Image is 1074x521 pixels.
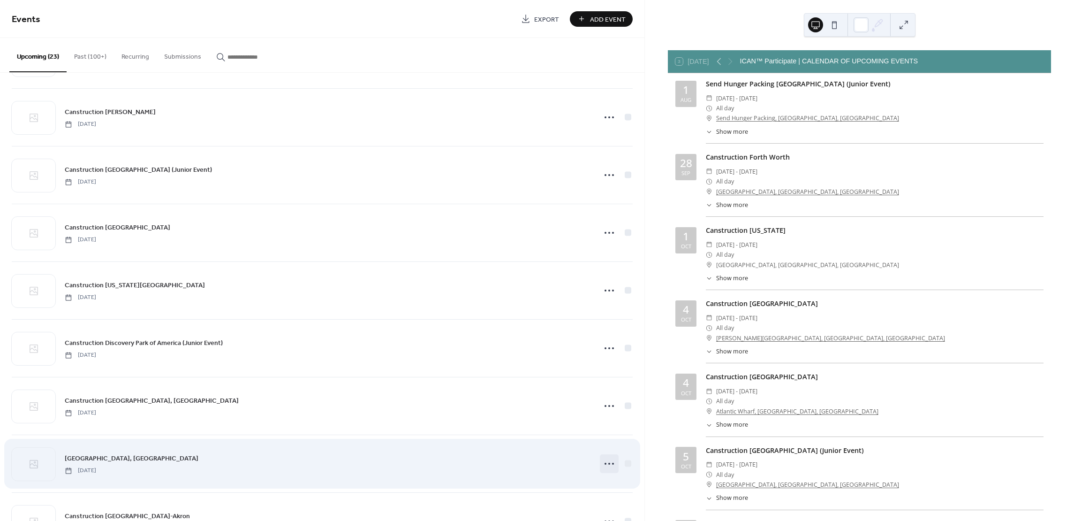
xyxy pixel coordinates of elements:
[680,158,692,169] div: 28
[65,120,96,129] span: [DATE]
[681,317,691,322] div: Oct
[706,240,712,250] div: ​
[65,107,156,117] span: Canstruction [PERSON_NAME]
[534,15,559,24] span: Export
[706,103,712,113] div: ​
[716,260,899,270] span: [GEOGRAPHIC_DATA], [GEOGRAPHIC_DATA], [GEOGRAPHIC_DATA]
[716,347,748,356] span: Show more
[706,445,1044,456] div: Canstruction [GEOGRAPHIC_DATA] (Junior Event)
[706,406,712,416] div: ​
[716,113,899,123] a: Send Hunger Packing, [GEOGRAPHIC_DATA], [GEOGRAPHIC_DATA]
[716,470,734,480] span: All day
[706,470,712,480] div: ​
[706,494,748,503] button: ​Show more
[681,244,691,249] div: Oct
[706,187,712,197] div: ​
[65,164,212,175] a: Canstruction [GEOGRAPHIC_DATA] (Junior Event)
[716,250,734,260] span: All day
[706,323,712,333] div: ​
[716,386,757,396] span: [DATE] - [DATE]
[65,454,198,464] span: [GEOGRAPHIC_DATA], [GEOGRAPHIC_DATA]
[706,128,748,137] button: ​Show more
[706,372,1044,382] div: Canstruction [GEOGRAPHIC_DATA]
[716,201,748,210] span: Show more
[706,396,712,406] div: ​
[65,293,96,302] span: [DATE]
[716,103,734,113] span: All day
[65,351,96,360] span: [DATE]
[706,421,712,429] div: ​
[683,452,689,462] div: 5
[706,79,1044,89] div: Send Hunger Packing [GEOGRAPHIC_DATA] (Junior Event)
[65,223,170,233] span: Canstruction [GEOGRAPHIC_DATA]
[706,128,712,137] div: ​
[706,313,712,323] div: ​
[683,378,689,389] div: 4
[706,386,712,396] div: ​
[65,236,96,244] span: [DATE]
[706,480,712,490] div: ​
[716,333,945,343] a: [PERSON_NAME][GEOGRAPHIC_DATA], [GEOGRAPHIC_DATA], [GEOGRAPHIC_DATA]
[65,165,212,175] span: Canstruction [GEOGRAPHIC_DATA] (Junior Event)
[716,128,748,137] span: Show more
[9,38,67,72] button: Upcoming (23)
[716,274,748,283] span: Show more
[706,225,1044,236] div: Canstruction [US_STATE]
[716,323,734,333] span: All day
[590,15,626,24] span: Add Event
[716,494,748,503] span: Show more
[706,176,712,186] div: ​
[706,460,712,469] div: ​
[67,38,114,71] button: Past (100+)
[65,467,96,475] span: [DATE]
[706,347,748,356] button: ​Show more
[706,274,748,283] button: ​Show more
[681,391,691,396] div: Oct
[706,250,712,260] div: ​
[706,113,712,123] div: ​
[65,280,205,291] a: Canstruction [US_STATE][GEOGRAPHIC_DATA]
[706,421,748,429] button: ​Show more
[681,97,691,102] div: Aug
[716,460,757,469] span: [DATE] - [DATE]
[683,231,689,242] div: 1
[65,453,198,464] a: [GEOGRAPHIC_DATA], [GEOGRAPHIC_DATA]
[716,187,899,197] a: [GEOGRAPHIC_DATA], [GEOGRAPHIC_DATA], [GEOGRAPHIC_DATA]
[706,201,712,210] div: ​
[706,201,748,210] button: ​Show more
[706,333,712,343] div: ​
[740,56,918,67] div: ICAN™ Participate | CALENDAR OF UPCOMING EVENTS
[716,406,878,416] a: Atlantic Wharf, [GEOGRAPHIC_DATA], [GEOGRAPHIC_DATA]
[716,396,734,406] span: All day
[716,313,757,323] span: [DATE] - [DATE]
[65,107,156,117] a: Canstruction [PERSON_NAME]
[706,167,712,176] div: ​
[65,222,170,233] a: Canstruction [GEOGRAPHIC_DATA]
[716,240,757,250] span: [DATE] - [DATE]
[716,93,757,103] span: [DATE] - [DATE]
[716,167,757,176] span: [DATE] - [DATE]
[681,170,690,176] div: Sep
[706,274,712,283] div: ​
[514,11,566,27] a: Export
[12,10,40,29] span: Events
[716,176,734,186] span: All day
[706,299,1044,309] div: Canstruction [GEOGRAPHIC_DATA]
[114,38,157,71] button: Recurring
[716,421,748,429] span: Show more
[65,395,239,406] a: Canstruction [GEOGRAPHIC_DATA], [GEOGRAPHIC_DATA]
[706,347,712,356] div: ​
[65,409,96,417] span: [DATE]
[706,494,712,503] div: ​
[65,396,239,406] span: Canstruction [GEOGRAPHIC_DATA], [GEOGRAPHIC_DATA]
[706,260,712,270] div: ​
[65,337,223,348] a: Canstruction Discovery Park of America (Junior Event)
[65,178,96,186] span: [DATE]
[65,281,205,291] span: Canstruction [US_STATE][GEOGRAPHIC_DATA]
[683,85,689,96] div: 1
[570,11,633,27] button: Add Event
[706,93,712,103] div: ​
[683,305,689,315] div: 4
[706,152,1044,162] div: Canstruction Forth Worth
